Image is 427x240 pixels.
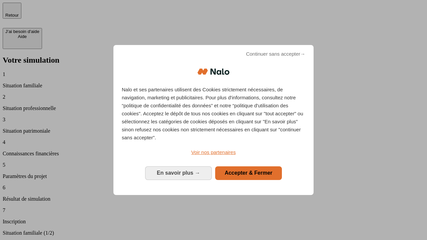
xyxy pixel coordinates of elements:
[197,62,230,82] img: Logo
[145,166,212,180] button: En savoir plus: Configurer vos consentements
[246,50,305,58] span: Continuer sans accepter→
[122,86,305,142] p: Nalo et ses partenaires utilisent des Cookies strictement nécessaires, de navigation, marketing e...
[157,170,200,176] span: En savoir plus →
[225,170,272,176] span: Accepter & Fermer
[122,148,305,156] a: Voir nos partenaires
[215,166,282,180] button: Accepter & Fermer: Accepter notre traitement des données et fermer
[191,149,236,155] span: Voir nos partenaires
[113,45,314,195] div: Bienvenue chez Nalo Gestion du consentement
